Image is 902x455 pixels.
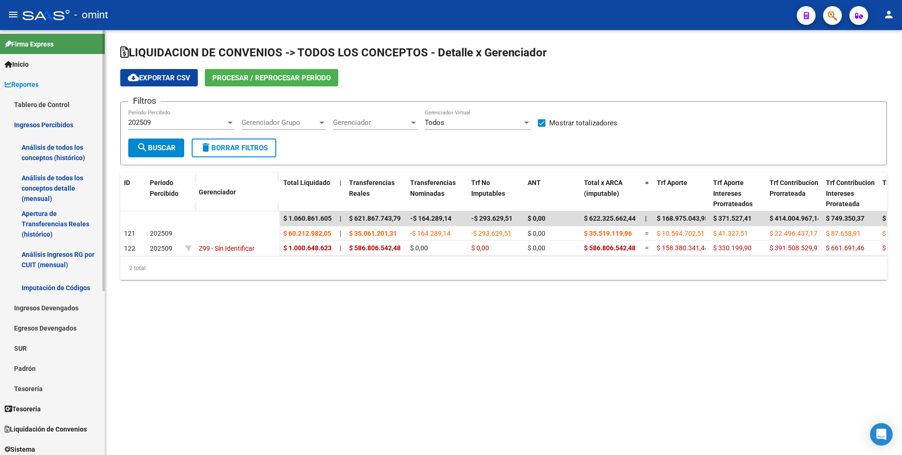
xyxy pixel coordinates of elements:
[150,245,172,252] span: 202509
[826,215,864,222] span: $ 749.350,37
[770,179,818,197] span: Trf Contribucion Prorrateada
[826,244,864,252] span: $ 661.691,46
[345,173,406,214] datatable-header-cell: Transferencias Reales
[349,179,395,197] span: Transferencias Reales
[5,59,29,69] span: Inicio
[883,9,894,20] mat-icon: person
[5,444,35,455] span: Sistema
[128,118,151,127] span: 202509
[120,46,547,59] span: LIQUIDACION DE CONVENIOS -> TODOS LOS CONCEPTOS - Detalle x Gerenciador
[146,173,181,212] datatable-header-cell: Período Percibido
[340,215,342,222] span: |
[528,179,541,186] span: ANT
[283,179,330,186] span: Total Liquidado
[340,179,342,186] span: |
[137,142,148,153] mat-icon: search
[410,179,456,197] span: Transferencias Nominadas
[657,215,708,222] span: $ 168.975.043,95
[657,230,705,237] span: $ 10.594.702,51
[410,230,451,237] span: -$ 164.289,14
[471,230,512,237] span: -$ 293.629,51
[645,179,649,186] span: =
[653,173,709,214] datatable-header-cell: Trf Aporte
[8,9,19,20] mat-icon: menu
[657,244,708,252] span: $ 158.380.341,44
[283,244,341,252] span: $ 1.000.648.623,00
[212,74,331,82] span: Procesar / Reprocesar período
[120,69,198,86] button: Exportar CSV
[584,244,636,252] span: $ 586.806.542,48
[280,173,336,214] datatable-header-cell: Total Liquidado
[199,245,255,252] span: Z99 - Sin Identificar
[137,144,176,152] span: Buscar
[340,244,341,252] span: |
[766,173,822,214] datatable-header-cell: Trf Contribucion Prorrateada
[425,118,444,127] span: Todos
[120,173,146,212] datatable-header-cell: ID
[5,424,87,434] span: Liquidación de Convenios
[124,179,130,186] span: ID
[528,244,545,252] span: $ 0,00
[200,144,268,152] span: Borrar Filtros
[584,230,632,237] span: $ 35.519.119,96
[283,230,331,237] span: $ 60.212.982,05
[410,215,451,222] span: -$ 164.289,14
[822,173,879,214] datatable-header-cell: Trf Contribucion Intereses Prorateada
[406,173,467,214] datatable-header-cell: Transferencias Nominadas
[584,179,622,197] span: Total x ARCA (imputable)
[713,244,752,252] span: $ 330.199,90
[645,215,647,222] span: |
[467,173,524,214] datatable-header-cell: Trf No Imputables
[826,230,861,237] span: $ 87.658,91
[5,404,41,414] span: Tesorería
[713,230,748,237] span: $ 41.327,51
[199,188,236,196] span: Gerenciador
[195,182,280,202] datatable-header-cell: Gerenciador
[713,215,752,222] span: $ 371.527,41
[128,74,190,82] span: Exportar CSV
[528,215,545,222] span: $ 0,00
[333,118,409,127] span: Gerenciador
[584,215,636,222] span: $ 622.325.662,44
[124,230,135,237] span: 121
[205,69,338,86] button: Procesar / Reprocesar período
[150,179,179,197] span: Período Percibido
[528,230,545,237] span: $ 0,00
[580,173,641,214] datatable-header-cell: Total x ARCA (imputable)
[770,215,821,222] span: $ 414.004.967,14
[5,79,39,90] span: Reportes
[283,215,341,222] span: $ 1.060.861.605,05
[120,256,887,280] div: 2 total
[241,118,318,127] span: Gerenciador Grupo
[641,173,653,214] datatable-header-cell: =
[770,230,817,237] span: $ 22.496.437,17
[349,244,401,252] span: $ 586.806.542,48
[128,139,184,157] button: Buscar
[657,179,687,186] span: Trf Aporte
[192,139,276,157] button: Borrar Filtros
[5,39,54,49] span: Firma Express
[471,215,513,222] span: -$ 293.629,51
[826,179,875,208] span: Trf Contribucion Intereses Prorateada
[200,142,211,153] mat-icon: delete
[645,230,649,237] span: =
[410,244,428,252] span: $ 0,00
[349,230,397,237] span: $ 35.061.201,31
[713,179,753,208] span: Trf Aporte Intereses Prorrateados
[128,94,161,108] h3: Filtros
[150,230,172,237] span: 202509
[645,244,649,252] span: =
[524,173,580,214] datatable-header-cell: ANT
[340,230,341,237] span: |
[709,173,766,214] datatable-header-cell: Trf Aporte Intereses Prorrateados
[124,245,135,252] span: 122
[74,5,108,25] span: - omint
[349,215,401,222] span: $ 621.867.743,79
[549,117,617,129] span: Mostrar totalizadores
[128,72,139,83] mat-icon: cloud_download
[870,423,893,446] div: Open Intercom Messenger
[770,244,821,252] span: $ 391.508.529,97
[336,173,345,214] datatable-header-cell: |
[471,244,489,252] span: $ 0,00
[471,179,505,197] span: Trf No Imputables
